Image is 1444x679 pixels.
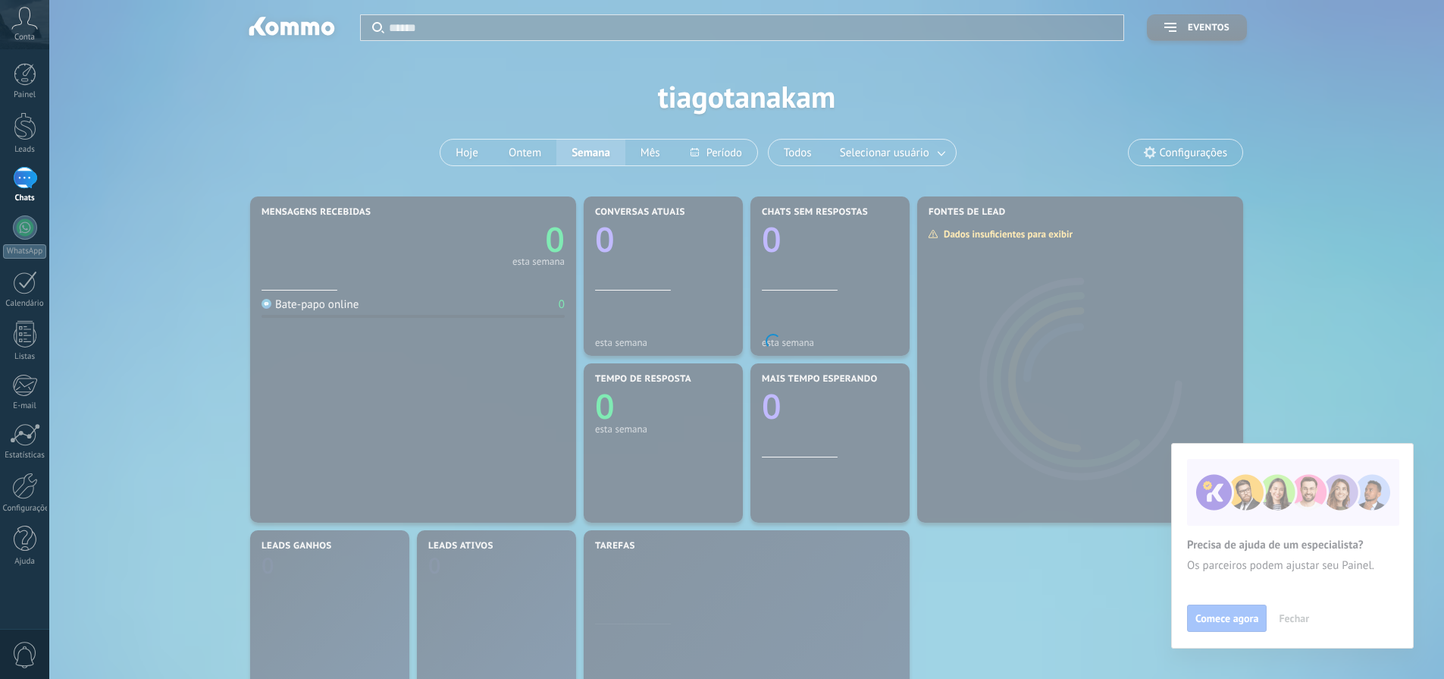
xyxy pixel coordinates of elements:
[3,193,47,203] div: Chats
[3,401,47,411] div: E-mail
[3,352,47,362] div: Listas
[14,33,35,42] span: Conta
[3,557,47,567] div: Ajuda
[3,90,47,100] div: Painel
[3,244,46,259] div: WhatsApp
[3,504,47,514] div: Configurações
[3,451,47,461] div: Estatísticas
[3,145,47,155] div: Leads
[3,299,47,309] div: Calendário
